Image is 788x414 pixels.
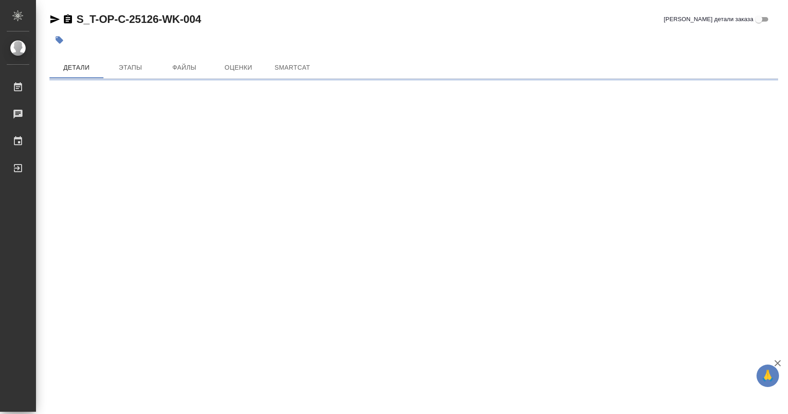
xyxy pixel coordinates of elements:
span: Файлы [163,62,206,73]
button: Скопировать ссылку [63,14,73,25]
button: Добавить тэг [49,30,69,50]
span: [PERSON_NAME] детали заказа [664,15,753,24]
span: 🙏 [760,366,775,385]
button: 🙏 [757,365,779,387]
span: Этапы [109,62,152,73]
span: Детали [55,62,98,73]
span: Оценки [217,62,260,73]
button: Скопировать ссылку для ЯМессенджера [49,14,60,25]
span: SmartCat [271,62,314,73]
a: S_T-OP-C-25126-WK-004 [76,13,201,25]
